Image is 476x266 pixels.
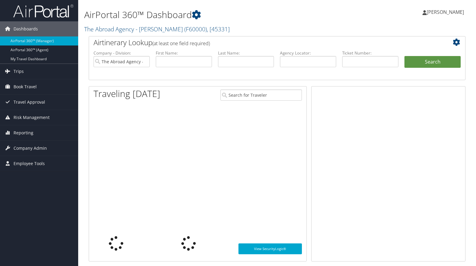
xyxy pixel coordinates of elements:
h1: AirPortal 360™ Dashboard [84,8,341,21]
span: Reporting [14,125,33,140]
img: airportal-logo.png [13,4,73,18]
label: Agency Locator: [280,50,336,56]
span: Travel Approval [14,95,45,110]
span: ( F60000 ) [184,25,207,33]
label: First Name: [156,50,212,56]
span: Book Travel [14,79,37,94]
h2: Airtinerary Lookup [94,37,429,48]
label: Ticket Number: [342,50,398,56]
a: View SecurityLogic® [238,243,302,254]
span: Employee Tools [14,156,45,171]
span: Dashboards [14,21,38,36]
label: Company - Division: [94,50,150,56]
a: The Abroad Agency - [PERSON_NAME] [84,25,230,33]
span: Company Admin [14,141,47,156]
span: [PERSON_NAME] [427,9,464,15]
button: Search [404,56,461,68]
span: , [ 45331 ] [207,25,230,33]
span: (at least one field required) [152,40,210,47]
span: Trips [14,64,24,79]
label: Last Name: [218,50,274,56]
input: Search for Traveler [220,89,302,101]
span: Risk Management [14,110,50,125]
a: [PERSON_NAME] [422,3,470,21]
h1: Traveling [DATE] [94,87,160,100]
